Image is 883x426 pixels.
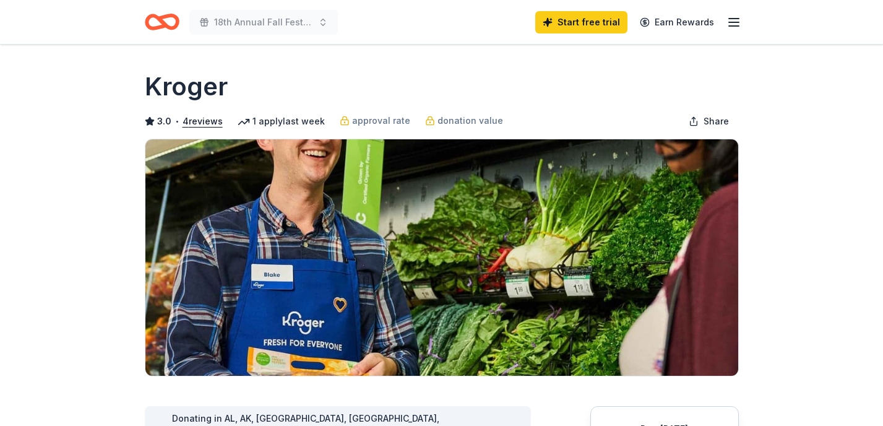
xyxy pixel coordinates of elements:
[189,10,338,35] button: 18th Annual Fall Festival
[238,114,325,129] div: 1 apply last week
[340,113,410,128] a: approval rate
[679,109,739,134] button: Share
[183,114,223,129] button: 4reviews
[437,113,503,128] span: donation value
[632,11,721,33] a: Earn Rewards
[145,69,228,104] h1: Kroger
[145,139,738,376] img: Image for Kroger
[535,11,627,33] a: Start free trial
[174,116,179,126] span: •
[214,15,313,30] span: 18th Annual Fall Festival
[704,114,729,129] span: Share
[425,113,503,128] a: donation value
[145,7,179,37] a: Home
[157,114,171,129] span: 3.0
[352,113,410,128] span: approval rate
